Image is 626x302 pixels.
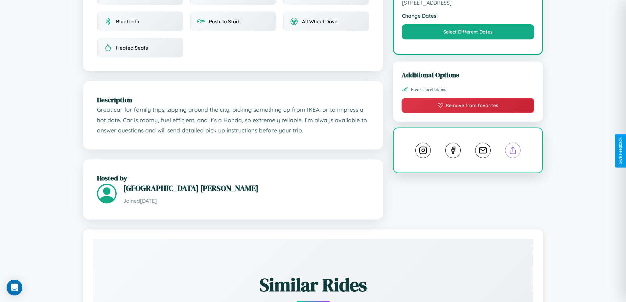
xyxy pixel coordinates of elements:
h2: Similar Rides [116,272,510,297]
p: Great car for family trips, zipping around the city, picking something up from IKEA, or to impres... [97,105,369,136]
h2: Hosted by [97,173,369,183]
span: Bluetooth [116,18,139,25]
div: Open Intercom Messenger [7,280,22,295]
div: Give Feedback [618,138,623,164]
h3: [GEOGRAPHIC_DATA] [PERSON_NAME] [123,183,369,194]
p: Joined [DATE] [123,196,369,206]
span: Free Cancellations [411,87,446,92]
span: All Wheel Drive [302,18,337,25]
span: Push To Start [209,18,240,25]
strong: Change Dates: [402,12,534,19]
button: Select Different Dates [402,24,534,39]
h3: Additional Options [402,70,535,80]
button: Remove from favorites [402,98,535,113]
span: Heated Seats [116,45,148,51]
h2: Description [97,95,369,105]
